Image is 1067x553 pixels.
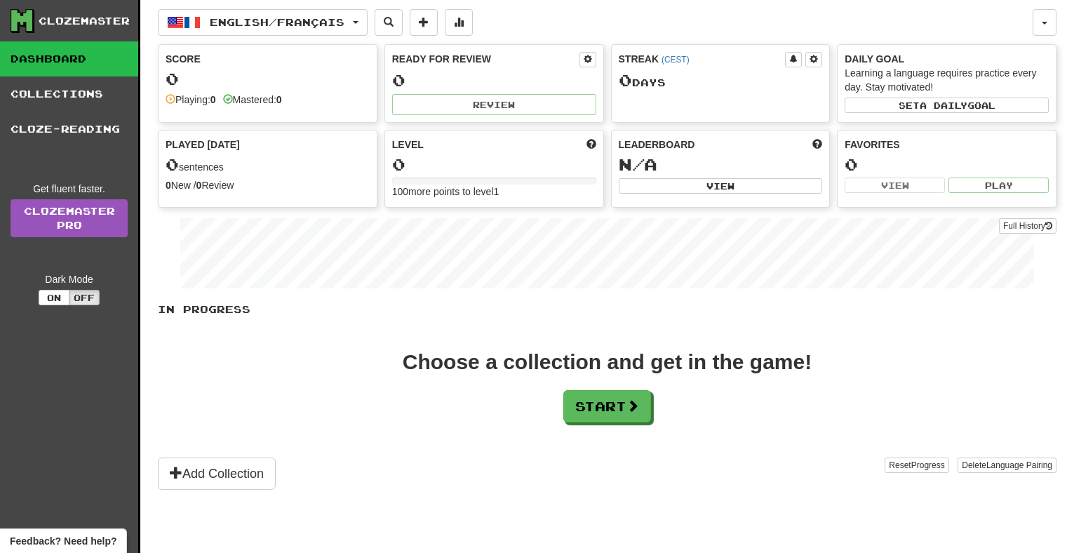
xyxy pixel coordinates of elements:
[619,70,632,90] span: 0
[812,138,822,152] span: This week in points, UTC
[619,178,823,194] button: View
[166,52,370,66] div: Score
[445,9,473,36] button: More stats
[166,70,370,88] div: 0
[845,52,1049,66] div: Daily Goal
[845,66,1049,94] div: Learning a language requires practice every day. Stay motivated!
[166,178,370,192] div: New / Review
[999,218,1056,234] button: Full History
[39,290,69,305] button: On
[563,390,651,422] button: Start
[11,272,128,286] div: Dark Mode
[958,458,1056,473] button: DeleteLanguage Pairing
[392,52,579,66] div: Ready for Review
[158,9,368,36] button: English/Français
[845,156,1049,173] div: 0
[948,178,1049,193] button: Play
[845,98,1049,113] button: Seta dailygoal
[986,460,1052,470] span: Language Pairing
[375,9,403,36] button: Search sentences
[586,138,596,152] span: Score more points to level up
[210,94,216,105] strong: 0
[166,138,240,152] span: Played [DATE]
[166,156,370,174] div: sentences
[619,154,657,174] span: N/A
[276,94,282,105] strong: 0
[166,154,179,174] span: 0
[911,460,945,470] span: Progress
[392,94,596,115] button: Review
[166,93,216,107] div: Playing:
[885,458,948,473] button: ResetProgress
[410,9,438,36] button: Add sentence to collection
[11,199,128,237] a: ClozemasterPro
[11,182,128,196] div: Get fluent faster.
[920,100,967,110] span: a daily
[619,138,695,152] span: Leaderboard
[845,178,945,193] button: View
[158,458,276,490] button: Add Collection
[845,138,1049,152] div: Favorites
[392,185,596,199] div: 100 more points to level 1
[69,290,100,305] button: Off
[39,14,130,28] div: Clozemaster
[166,180,171,191] strong: 0
[196,180,202,191] strong: 0
[223,93,282,107] div: Mastered:
[403,352,812,373] div: Choose a collection and get in the game!
[392,156,596,173] div: 0
[619,52,786,66] div: Streak
[619,72,823,90] div: Day s
[10,534,116,548] span: Open feedback widget
[392,138,424,152] span: Level
[392,72,596,89] div: 0
[210,16,344,28] span: English / Français
[662,55,690,65] a: (CEST)
[158,302,1056,317] p: In Progress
